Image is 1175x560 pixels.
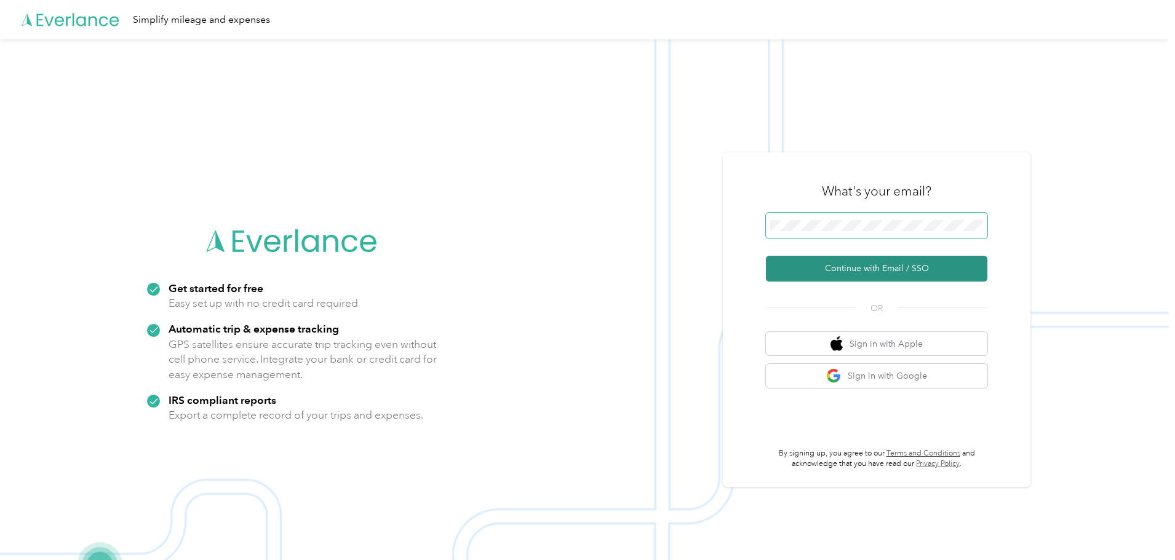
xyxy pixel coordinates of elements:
[169,296,358,311] p: Easy set up with no credit card required
[830,336,843,352] img: apple logo
[169,408,423,423] p: Export a complete record of your trips and expenses.
[133,12,270,28] div: Simplify mileage and expenses
[169,393,276,406] strong: IRS compliant reports
[886,449,960,458] a: Terms and Conditions
[766,256,987,282] button: Continue with Email / SSO
[916,459,960,468] a: Privacy Policy
[766,448,987,470] p: By signing up, you agree to our and acknowledge that you have read our .
[822,183,931,200] h3: What's your email?
[169,282,263,294] strong: Get started for free
[826,368,842,384] img: google logo
[169,337,437,382] p: GPS satellites ensure accurate trip tracking even without cell phone service. Integrate your bank...
[766,332,987,356] button: apple logoSign in with Apple
[169,322,339,335] strong: Automatic trip & expense tracking
[855,302,898,315] span: OR
[766,364,987,388] button: google logoSign in with Google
